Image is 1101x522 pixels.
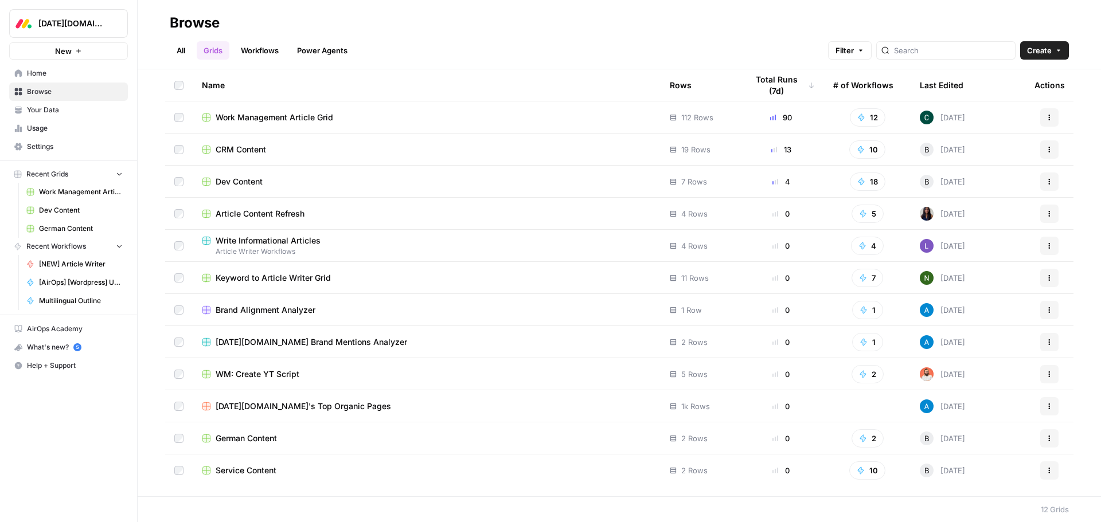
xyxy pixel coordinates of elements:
a: Work Management Article Grid [202,112,651,123]
a: Brand Alignment Analyzer [202,304,651,316]
a: Service Content [202,465,651,476]
span: 2 Rows [681,336,708,348]
button: 4 [851,237,884,255]
img: ui9db3zf480wl5f9in06l3n7q51r [920,367,934,381]
a: [DATE][DOMAIN_NAME] Brand Mentions Analyzer [202,336,651,348]
span: [DATE][DOMAIN_NAME]'s Top Organic Pages [216,401,391,412]
div: 13 [747,144,815,155]
a: CRM Content [202,144,651,155]
span: 4 Rows [681,208,708,219]
span: B [924,144,930,155]
div: 0 [747,401,815,412]
a: Keyword to Article Writer Grid [202,272,651,284]
button: 7 [852,269,883,287]
a: Your Data [9,101,128,119]
a: Settings [9,138,128,156]
div: 0 [747,368,815,380]
div: [DATE] [920,111,965,124]
span: 5 Rows [681,368,708,380]
input: Search [894,45,1010,56]
span: Multilingual Outline [39,296,123,306]
div: [DATE] [920,175,965,189]
span: German Content [216,433,277,444]
span: Your Data [27,105,123,115]
div: [DATE] [920,271,965,285]
span: Recent Workflows [26,241,86,252]
a: Article Content Refresh [202,208,651,219]
a: [NEW] Article Writer [21,255,128,273]
button: 5 [852,205,884,223]
span: AirOps Academy [27,324,123,334]
span: Help + Support [27,360,123,371]
button: What's new? 5 [9,338,128,356]
button: 1 [852,333,883,351]
div: [DATE] [920,335,965,349]
div: 0 [747,465,815,476]
button: Create [1020,41,1069,60]
div: 0 [747,433,815,444]
span: Create [1027,45,1052,56]
button: 10 [849,461,885,480]
button: Recent Grids [9,166,128,183]
a: WM: Create YT Script [202,368,651,380]
a: [AirOps] [Wordpress] Update Cornerstone Post [21,273,128,292]
div: [DATE] [920,367,965,381]
a: Usage [9,119,128,138]
div: 12 Grids [1041,504,1069,515]
a: Browse [9,83,128,101]
span: Work Management Article Grid [39,187,123,197]
button: Workspace: Monday.com [9,9,128,38]
a: German Content [202,433,651,444]
span: [DATE][DOMAIN_NAME] Brand Mentions Analyzer [216,336,407,348]
span: 1 Row [681,304,702,316]
span: Keyword to Article Writer Grid [216,272,331,284]
span: [NEW] Article Writer [39,259,123,269]
a: Home [9,64,128,83]
span: Settings [27,142,123,152]
a: German Content [21,219,128,238]
img: o3cqybgnmipr355j8nz4zpq1mc6x [920,303,934,317]
img: rox323kbkgutb4wcij4krxobkpon [920,207,934,221]
span: 4 Rows [681,240,708,252]
img: vwv6frqzyjkvcnqomnnxlvzyyij2 [920,111,934,124]
img: rn7sh892ioif0lo51687sih9ndqw [920,239,934,253]
a: Power Agents [290,41,354,60]
div: 0 [747,240,815,252]
span: [DATE][DOMAIN_NAME] [38,18,108,29]
span: B [924,433,930,444]
a: [DATE][DOMAIN_NAME]'s Top Organic Pages [202,401,651,412]
button: 2 [852,365,884,383]
a: Workflows [234,41,286,60]
a: Work Management Article Grid [21,183,128,201]
div: Actions [1034,69,1065,101]
span: CRM Content [216,144,266,155]
button: 10 [849,140,885,159]
span: 1k Rows [681,401,710,412]
div: 0 [747,336,815,348]
span: Dev Content [216,176,263,187]
div: [DATE] [920,143,965,156]
span: 11 Rows [681,272,709,284]
button: 1 [852,301,883,319]
img: Monday.com Logo [13,13,34,34]
div: [DATE] [920,303,965,317]
div: Last Edited [920,69,963,101]
div: Total Runs (7d) [747,69,815,101]
span: Service Content [216,465,276,476]
button: Help + Support [9,356,128,375]
span: B [924,176,930,187]
div: Name [202,69,651,101]
span: 112 Rows [681,112,713,123]
span: 2 Rows [681,465,708,476]
span: 7 Rows [681,176,707,187]
div: 0 [747,272,815,284]
span: Article Writer Workflows [202,246,651,257]
div: [DATE] [920,431,965,445]
button: 2 [852,429,884,448]
span: Brand Alignment Analyzer [216,304,315,316]
span: 2 Rows [681,433,708,444]
img: o3cqybgnmipr355j8nz4zpq1mc6x [920,399,934,413]
a: Multilingual Outline [21,292,128,310]
div: [DATE] [920,464,965,477]
button: Recent Workflows [9,238,128,255]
